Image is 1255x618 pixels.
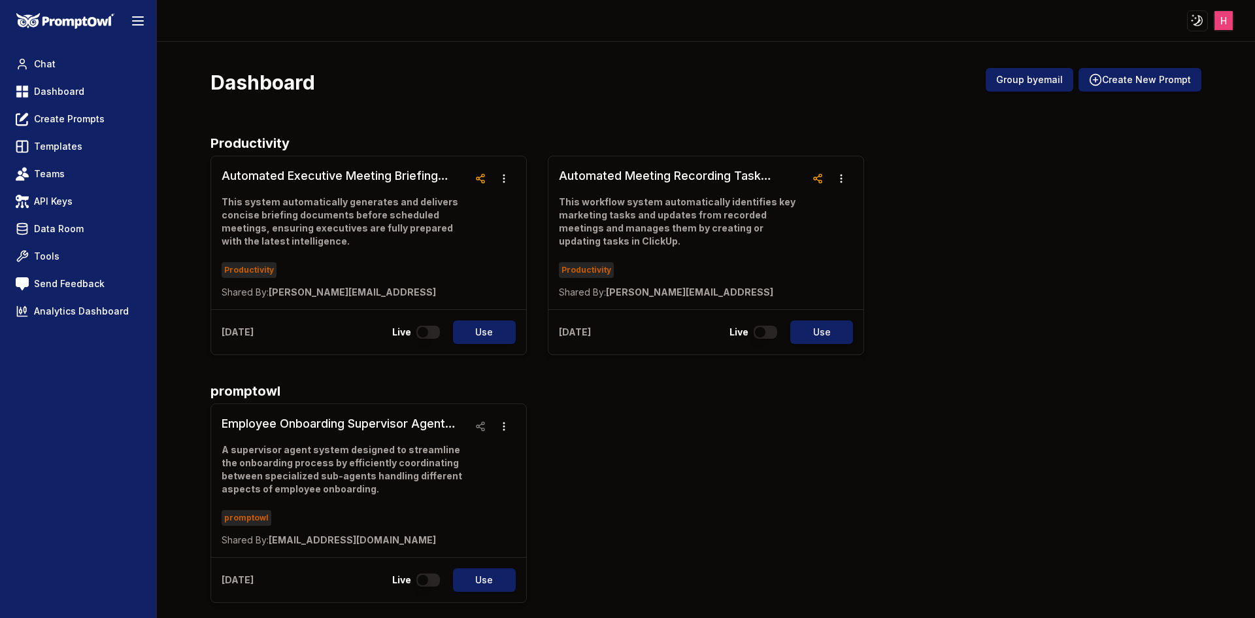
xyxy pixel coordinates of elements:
[782,320,853,344] a: Use
[222,326,254,339] p: [DATE]
[210,381,1201,401] h2: promptowl
[34,222,84,235] span: Data Room
[34,277,105,290] span: Send Feedback
[16,13,114,29] img: PromptOwl
[10,272,146,296] a: Send Feedback
[210,71,315,94] h3: Dashboard
[445,568,516,592] a: Use
[559,286,606,298] span: Shared By:
[222,510,271,526] span: promptowl
[10,52,146,76] a: Chat
[222,196,469,248] p: This system automatically generates and delivers concise briefing documents before scheduled meet...
[1214,11,1233,30] img: ACg8ocJJXoBNX9W-FjmgwSseULRJykJmqCZYzqgfQpEi3YodQgNtRg=s96-c
[10,162,146,186] a: Teams
[453,320,516,344] button: Use
[16,277,29,290] img: feedback
[10,107,146,131] a: Create Prompts
[34,85,84,98] span: Dashboard
[34,167,65,180] span: Teams
[559,262,614,278] span: Productivity
[559,167,806,185] h3: Automated Meeting Recording Task Integration System
[729,326,748,339] p: Live
[559,326,591,339] p: [DATE]
[445,320,516,344] a: Use
[559,196,806,248] p: This workflow system automatically identifies key marketing tasks and updates from recorded meeti...
[10,300,146,323] a: Analytics Dashboard
[222,415,469,433] h3: Employee Onboarding Supervisor Agent System
[222,415,469,547] a: Employee Onboarding Supervisor Agent SystemA supervisor agent system designed to streamline the o...
[392,326,411,339] p: Live
[34,305,129,318] span: Analytics Dashboard
[10,245,146,268] a: Tools
[10,135,146,158] a: Templates
[1079,68,1201,92] button: Create New Prompt
[34,195,73,208] span: API Keys
[222,167,469,185] h3: Automated Executive Meeting Briefing System
[222,534,469,547] p: [EMAIL_ADDRESS][DOMAIN_NAME]
[34,250,59,263] span: Tools
[986,68,1073,92] button: Group byemail
[10,80,146,103] a: Dashboard
[222,534,269,545] span: Shared By:
[222,286,269,298] span: Shared By:
[10,217,146,241] a: Data Room
[34,112,105,126] span: Create Prompts
[222,286,469,299] p: [PERSON_NAME][EMAIL_ADDRESS]
[10,190,146,213] a: API Keys
[559,167,806,299] a: Automated Meeting Recording Task Integration SystemThis workflow system automatically identifies ...
[453,568,516,592] button: Use
[222,262,276,278] span: Productivity
[222,167,469,299] a: Automated Executive Meeting Briefing SystemThis system automatically generates and delivers conci...
[34,58,56,71] span: Chat
[34,140,82,153] span: Templates
[559,286,806,299] p: [PERSON_NAME][EMAIL_ADDRESS]
[210,133,1201,153] h2: Productivity
[222,574,254,587] p: [DATE]
[790,320,853,344] button: Use
[222,443,469,496] p: A supervisor agent system designed to streamline the onboarding process by efficiently coordinati...
[392,574,411,587] p: Live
